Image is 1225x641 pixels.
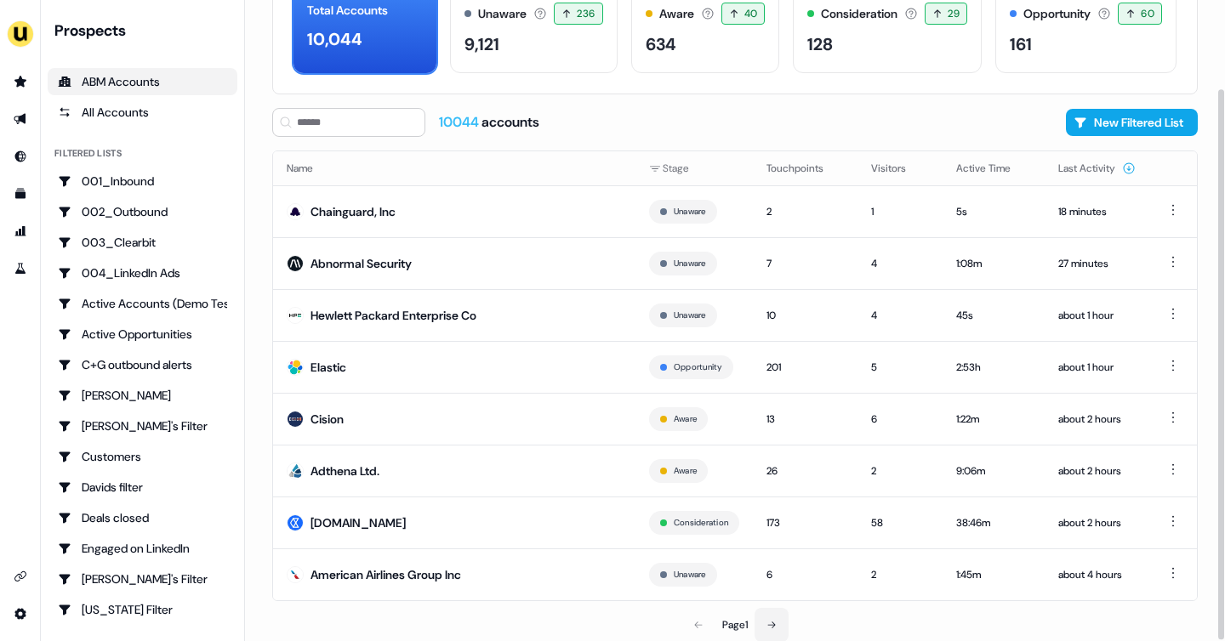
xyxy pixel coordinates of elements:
div: ABM Accounts [58,73,227,90]
div: about 1 hour [1058,307,1136,324]
div: 38:46m [956,514,1031,531]
div: Elastic [311,359,346,376]
a: Go to Engaged on LinkedIn [48,535,237,562]
div: 6 [871,411,929,428]
div: 201 [766,359,844,376]
div: 7 [766,255,844,272]
div: 173 [766,514,844,531]
div: Deals closed [58,509,227,526]
div: accounts [439,113,539,132]
div: Abnormal Security [311,255,412,272]
div: 27 minutes [1058,255,1136,272]
button: Unaware [674,256,706,271]
div: Aware [659,5,694,23]
button: Unaware [674,308,706,323]
div: 6 [766,566,844,583]
div: about 2 hours [1058,514,1136,531]
div: [US_STATE] Filter [58,601,227,618]
div: Customers [58,448,227,465]
div: Active Opportunities [58,326,227,343]
th: Name [273,151,635,185]
div: 2 [871,566,929,583]
div: 2 [871,462,929,479]
div: 002_Outbound [58,203,227,220]
a: Go to Customers [48,443,237,470]
a: Go to 003_Clearbit [48,229,237,256]
div: about 1 hour [1058,359,1136,376]
button: Opportunity [674,360,722,375]
a: All accounts [48,99,237,126]
a: Go to Charlotte Stone [48,382,237,409]
div: Hewlett Packard Enterprise Co [311,307,476,324]
a: Go to Deals closed [48,504,237,531]
a: Go to integrations [7,600,34,627]
button: Visitors [871,153,926,184]
div: Page 1 [722,616,748,633]
div: 1:45m [956,566,1031,583]
div: Active Accounts (Demo Test) [58,295,227,312]
div: about 4 hours [1058,566,1136,583]
a: Go to outbound experience [7,105,34,133]
a: Go to Geneviève's Filter [48,565,237,593]
div: [PERSON_NAME]'s Filter [58,417,227,434]
div: Cision [311,411,344,428]
div: 1 [871,203,929,220]
div: [DOMAIN_NAME] [311,514,406,531]
div: 26 [766,462,844,479]
div: [PERSON_NAME]'s Filter [58,570,227,587]
div: 128 [807,31,833,57]
button: Aware [674,411,697,427]
div: Adthena Ltd. [311,462,379,479]
a: Go to Inbound [7,143,34,170]
div: 5 [871,359,929,376]
a: Go to Active Opportunities [48,320,237,348]
div: 4 [871,255,929,272]
button: New Filtered List [1066,109,1198,136]
span: 29 [948,5,960,22]
div: 2:53h [956,359,1031,376]
div: American Airlines Group Inc [311,566,461,583]
div: 10 [766,307,844,324]
div: 634 [646,31,676,57]
span: 40 [744,5,758,22]
div: 003_Clearbit [58,234,227,251]
div: 10,044 [307,26,362,52]
div: 2 [766,203,844,220]
button: Touchpoints [766,153,844,184]
div: Total Accounts [307,2,388,20]
button: Unaware [674,204,706,219]
span: 236 [577,5,595,22]
div: 001_Inbound [58,173,227,190]
div: 13 [766,411,844,428]
div: Consideration [821,5,897,23]
div: 1:22m [956,411,1031,428]
div: C+G outbound alerts [58,356,227,373]
div: Filtered lists [54,146,122,161]
button: Consideration [674,515,728,530]
div: All Accounts [58,104,227,121]
div: about 2 hours [1058,411,1136,428]
span: 10044 [439,113,481,131]
a: Go to Georgia Filter [48,596,237,623]
div: 161 [1010,31,1032,57]
a: Go to C+G outbound alerts [48,351,237,378]
div: Chainguard, Inc [311,203,396,220]
a: Go to integrations [7,563,34,590]
div: 9,121 [464,31,499,57]
a: Go to 001_Inbound [48,167,237,195]
div: about 2 hours [1058,462,1136,479]
a: Go to Davids filter [48,474,237,501]
a: Go to attribution [7,218,34,245]
button: Unaware [674,567,706,582]
div: [PERSON_NAME] [58,387,227,404]
div: 9:06m [956,462,1031,479]
a: Go to 004_LinkedIn Ads [48,259,237,286]
div: Prospects [54,20,237,41]
span: 60 [1141,5,1154,22]
button: Aware [674,463,697,479]
div: 1:08m [956,255,1031,272]
div: 58 [871,514,929,531]
a: Go to Active Accounts (Demo Test) [48,290,237,317]
div: Unaware [478,5,527,23]
a: Go to Charlotte's Filter [48,412,237,440]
